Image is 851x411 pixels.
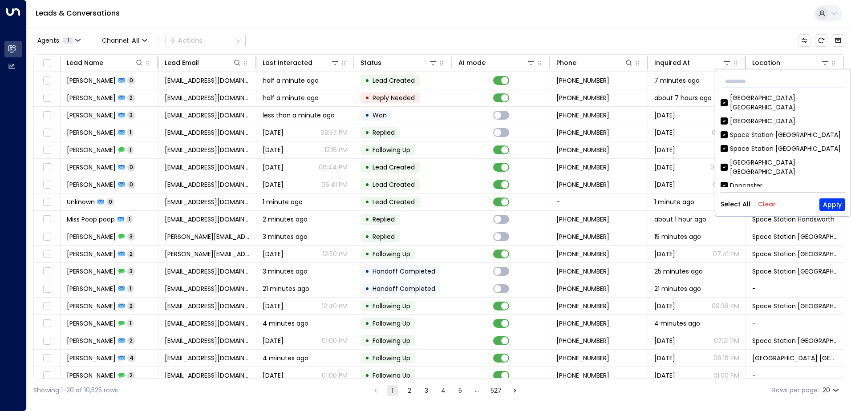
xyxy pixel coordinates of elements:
[127,250,135,258] span: 2
[365,90,369,105] div: •
[127,181,135,188] span: 0
[721,93,845,112] div: [GEOGRAPHIC_DATA] [GEOGRAPHIC_DATA]
[67,232,116,241] span: Andy Gregory
[556,284,609,293] span: +447949525295
[263,267,308,276] span: 3 minutes ago
[263,76,319,85] span: half a minute ago
[67,93,116,102] span: Bill Dilly
[365,229,369,244] div: •
[263,215,308,224] span: 2 minutes ago
[752,215,835,224] span: Space Station Handsworth
[365,246,369,262] div: •
[730,181,762,190] div: Doncaster
[41,162,53,173] span: Toggle select row
[654,145,675,154] span: Aug 25, 2025
[713,250,739,258] p: 07:41 PM
[165,76,250,85] span: lynncartwright7194@gmail.com
[556,57,576,68] div: Phone
[654,111,675,120] span: Aug 23, 2025
[127,129,134,136] span: 1
[556,250,609,258] span: +447564073875
[365,316,369,331] div: •
[654,180,675,189] span: Aug 22, 2025
[654,197,694,206] span: 1 minute ago
[556,371,609,380] span: +447707700044
[654,284,701,293] span: 21 minutes ago
[322,371,348,380] p: 01:00 PM
[815,34,827,47] span: Refresh
[373,319,410,328] span: Following Up
[752,354,838,363] span: Space Station Uxbridge
[67,128,116,137] span: Elizabeth McPherson
[263,180,284,189] span: Aug 22, 2025
[721,201,750,208] button: Select All
[127,94,135,101] span: 2
[323,250,348,258] p: 12:50 PM
[556,111,609,120] span: +447508874677
[654,57,731,68] div: Inquired At
[373,93,415,102] span: Reply Needed
[37,37,59,44] span: Agents
[98,34,151,47] span: Channel:
[365,108,369,123] div: •
[67,145,116,154] span: Elizabeth McPherson
[263,145,284,154] span: Aug 25, 2025
[127,111,135,119] span: 3
[373,76,415,85] span: Lead Created
[165,93,250,102] span: onthedillyline@aol.com
[556,319,609,328] span: +447751221702
[713,180,739,189] p: 06:41 PM
[67,354,116,363] span: Saud Khan
[772,386,819,395] label: Rows per page:
[721,117,845,126] div: [GEOGRAPHIC_DATA]
[730,144,841,153] div: Space Station [GEOGRAPHIC_DATA]
[710,163,739,172] p: 06:44 PM
[67,336,116,345] span: Paul Mann
[67,319,116,328] span: Paul Mann
[324,145,348,154] p: 12:16 PM
[556,76,609,85] span: +447526387308
[165,197,250,206] span: doddylau20@gmail.com
[758,201,776,208] button: Clear
[127,371,135,379] span: 2
[41,318,53,329] span: Toggle select row
[67,57,103,68] div: Lead Name
[654,57,690,68] div: Inquired At
[370,385,521,396] nav: pagination navigation
[654,336,675,345] span: Aug 30, 2025
[165,57,242,68] div: Lead Email
[127,319,134,327] span: 1
[41,283,53,294] span: Toggle select row
[67,371,116,380] span: Saud Khan
[654,250,675,258] span: Aug 28, 2025
[556,267,609,276] span: +447949525295
[67,267,116,276] span: Ian Barnes
[263,57,312,68] div: Last Interacted
[263,336,284,345] span: Yesterday
[798,34,810,47] button: Customize
[127,146,134,153] span: 1
[721,158,845,177] div: [GEOGRAPHIC_DATA] [GEOGRAPHIC_DATA]
[458,57,486,68] div: AI mode
[263,354,308,363] span: 4 minutes ago
[263,93,319,102] span: half a minute ago
[654,163,675,172] span: Aug 22, 2025
[67,215,115,224] span: Miss Poop poop
[41,370,53,381] span: Toggle select row
[67,250,116,258] span: Andy Gregory
[127,233,135,240] span: 3
[373,128,395,137] span: Replied
[165,302,250,310] span: ianbarnes2006@gmail.com
[373,354,410,363] span: Following Up
[654,319,700,328] span: 4 minutes ago
[41,110,53,121] span: Toggle select row
[263,250,284,258] span: Yesterday
[263,163,284,172] span: Aug 22, 2025
[556,354,609,363] span: +447707700044
[263,232,308,241] span: 3 minutes ago
[165,354,250,363] span: saud.84@outlook.com
[263,197,303,206] span: 1 minute ago
[730,117,795,126] div: [GEOGRAPHIC_DATA]
[455,385,466,396] button: Go to page 5
[127,302,135,310] span: 2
